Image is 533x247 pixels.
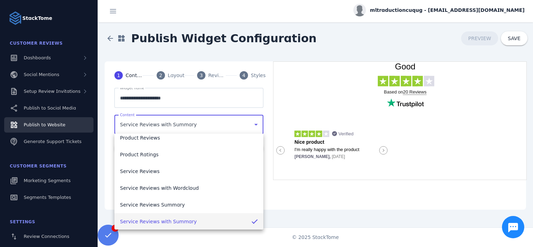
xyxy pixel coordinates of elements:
span: Service Reviews Summary [120,201,185,209]
span: Service Reviews [120,167,159,175]
span: Product Reviews [120,134,160,142]
span: Service Reviews with Summary [120,217,197,226]
span: Service Reviews with Wordcloud [120,184,199,192]
span: Product Ratings [120,150,159,159]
